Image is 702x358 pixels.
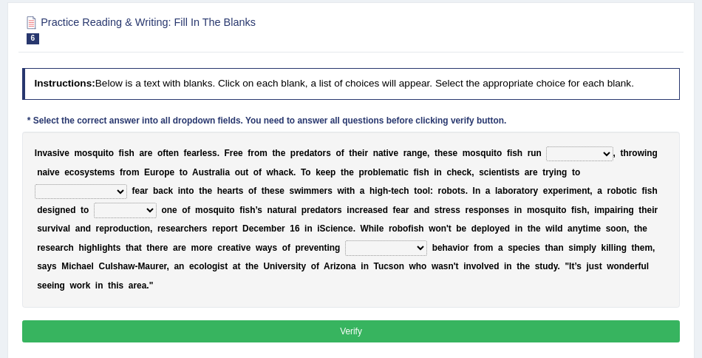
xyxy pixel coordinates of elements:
b: m [311,186,319,196]
b: i [47,167,50,178]
b: r [364,148,368,158]
b: e [299,148,304,158]
b: a [42,167,47,178]
b: o [417,186,422,196]
b: o [305,167,310,178]
b: b [447,186,452,196]
b: g [417,148,422,158]
b: n [475,186,480,196]
b: h [202,186,207,196]
b: f [132,186,135,196]
b: f [259,167,262,178]
b: w [267,167,273,178]
b: o [452,186,457,196]
b: m [259,148,267,158]
b: l [495,186,497,196]
b: t [185,186,188,196]
b: e [202,148,208,158]
b: r [144,148,148,158]
b: a [279,167,284,178]
b: r [529,167,533,178]
b: n [536,148,542,158]
b: a [597,186,602,196]
b: m [102,167,110,178]
b: h [383,186,388,196]
b: s [514,167,519,178]
b: e [98,167,103,178]
b: s [87,148,92,158]
b: e [325,167,330,178]
b: y [534,186,539,196]
b: h [423,167,429,178]
b: f [341,148,344,158]
b: n [174,148,179,158]
b: s [52,148,58,158]
b: i [178,186,180,196]
b: A [192,167,199,178]
b: T [301,167,305,178]
b: w [294,186,301,196]
b: t [245,167,248,178]
b: t [494,148,497,158]
b: u [199,167,204,178]
b: h [350,186,355,196]
b: r [607,186,611,196]
b: r [364,167,368,178]
b: i [301,186,303,196]
b: g [378,186,383,196]
b: r [155,167,159,178]
b: h [273,167,279,178]
b: o [248,186,253,196]
b: f [253,186,256,196]
b: f [507,148,510,158]
b: r [629,148,633,158]
b: , [590,186,592,196]
b: b [153,186,158,196]
b: m [463,148,471,158]
b: t [502,167,505,178]
b: r [212,167,216,178]
b: m [132,167,140,178]
b: t [166,148,168,158]
b: f [163,148,166,158]
b: i [567,186,569,196]
b: v [50,167,55,178]
b: r [563,186,567,196]
b: v [60,148,65,158]
b: t [587,186,590,196]
b: e [135,186,140,196]
b: r [403,148,407,158]
b: o [126,167,132,178]
b: r [123,167,126,178]
b: r [296,148,299,158]
b: o [422,186,427,196]
b: . [217,148,219,158]
b: r [324,186,328,196]
b: s [512,148,517,158]
b: i [386,148,389,158]
b: t [384,148,386,158]
b: h [623,148,628,158]
b: s [124,148,129,158]
b: d [304,148,309,158]
b: r [251,148,254,158]
b: e [64,167,69,178]
b: y [549,167,554,178]
b: c [399,186,404,196]
b: e [422,148,427,158]
b: e [457,167,462,178]
b: i [434,167,436,178]
b: e [148,148,153,158]
b: c [284,167,289,178]
b: x [548,186,553,196]
b: o [253,167,259,178]
b: i [553,167,556,178]
b: c [69,167,75,178]
b: i [103,148,105,158]
b: u [98,148,103,158]
b: k [316,167,321,178]
b: t [272,148,275,158]
b: r [145,186,149,196]
b: o [497,148,502,158]
b: o [525,186,530,196]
